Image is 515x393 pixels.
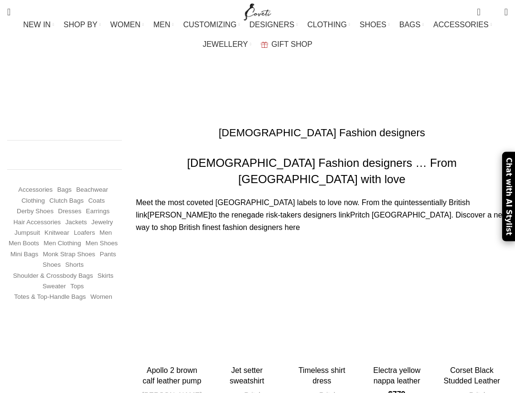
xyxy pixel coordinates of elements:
[242,7,274,15] a: Site logo
[211,289,283,361] a: Jet setter sweatshirt
[164,87,184,95] a: Home
[136,289,208,361] a: Apollo 2 brown calf leather pump
[13,218,61,227] a: Hair Accessories (245 items)
[203,35,251,54] a: JEWELLERY
[64,15,101,34] a: SHOP BY
[100,250,116,259] a: Pants (1,359 items)
[478,5,485,12] span: 0
[307,20,347,29] span: CLOTHING
[43,261,61,270] a: Shoes (294 items)
[488,2,497,22] div: My Wishlist
[91,218,113,227] a: Jewelry (408 items)
[51,55,464,80] h1: [DEMOGRAPHIC_DATA] Fashion designers
[472,2,485,22] a: 0
[148,211,211,219] a: [PERSON_NAME]
[143,366,202,385] a: Apollo 2 brown calf leather pump
[203,40,248,49] span: JEWELLERY
[136,196,508,233] p: Meet the most coveted [GEOGRAPHIC_DATA] labels to love now. From the quintessentially British lin...
[271,40,312,49] span: GIFT SHOP
[43,250,96,259] a: Monk strap shoes (262 items)
[23,20,51,29] span: NEW IN
[99,229,112,238] a: Men (1,906 items)
[183,20,236,29] span: CUSTOMIZING
[360,20,386,29] span: SHOES
[43,282,66,291] a: Sweater (243 items)
[2,15,513,54] div: Main navigation
[350,211,451,219] a: Pritch [GEOGRAPHIC_DATA]
[136,155,508,187] h2: [DEMOGRAPHIC_DATA] Fashion designers … From [GEOGRAPHIC_DATA] with love
[11,250,39,259] a: Mini Bags (367 items)
[433,15,492,34] a: ACCESSORIES
[86,239,118,248] a: Men Shoes (1,372 items)
[433,20,489,29] span: ACCESSORIES
[110,20,140,29] span: WOMEN
[194,87,351,95] span: [DEMOGRAPHIC_DATA] Fashion designers
[252,245,335,253] a: [PERSON_NAME] dress
[261,42,268,48] img: GiftBag
[9,239,39,248] a: Men Boots (296 items)
[307,15,350,34] a: CLOTHING
[13,272,93,281] a: Shoulder & Crossbody Bags (672 items)
[286,289,358,361] a: Timeless shirt dress
[90,293,112,302] a: Women (21,929 items)
[261,35,312,54] a: GIFT SHOP
[86,207,110,216] a: Earrings (184 items)
[153,15,173,34] a: MEN
[299,366,345,385] a: Timeless shirt dress
[49,196,84,206] a: Clutch Bags (155 items)
[57,186,72,195] a: Bags (1,744 items)
[18,186,53,195] a: Accessories (745 items)
[360,15,390,34] a: SHOES
[110,15,144,34] a: WOMEN
[338,245,403,253] a: the bangle bracelet
[43,239,81,248] a: Men Clothing (418 items)
[14,229,40,238] a: Jumpsuit (155 items)
[136,245,403,253] em: , ;
[183,15,240,34] a: CUSTOMIZING
[490,10,497,17] span: 0
[399,15,424,34] a: BAGS
[23,15,54,34] a: NEW IN
[361,289,433,361] a: Electra yellow nappa leather sandal
[14,293,86,302] a: Totes & Top-Handle Bags (361 items)
[361,289,433,361] img: ELECTRA_yellow
[436,289,508,361] a: Corset Black Studded Leather Belt
[153,20,171,29] span: MEN
[74,229,95,238] a: Loafers (193 items)
[2,2,15,22] a: Search
[215,245,249,253] a: office skirt
[64,20,97,29] span: SHOP BY
[65,218,87,227] a: Jackets (1,198 items)
[76,186,108,195] a: Beachwear (451 items)
[65,261,84,270] a: Shorts (322 items)
[249,20,294,29] span: DESIGNERS
[88,196,105,206] a: Coats (417 items)
[249,15,298,34] a: DESIGNERS
[44,229,69,238] a: Knitwear (483 items)
[17,207,54,216] a: Derby shoes (233 items)
[136,245,214,253] strong: Shop the office wear:
[70,282,84,291] a: Tops (2,988 items)
[97,272,113,281] a: Skirts (1,049 items)
[219,126,425,141] h1: [DEMOGRAPHIC_DATA] Fashion designers
[21,196,45,206] a: Clothing (18,673 items)
[58,207,82,216] a: Dresses (9,673 items)
[399,20,420,29] span: BAGS
[230,366,264,385] a: Jet setter sweatshirt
